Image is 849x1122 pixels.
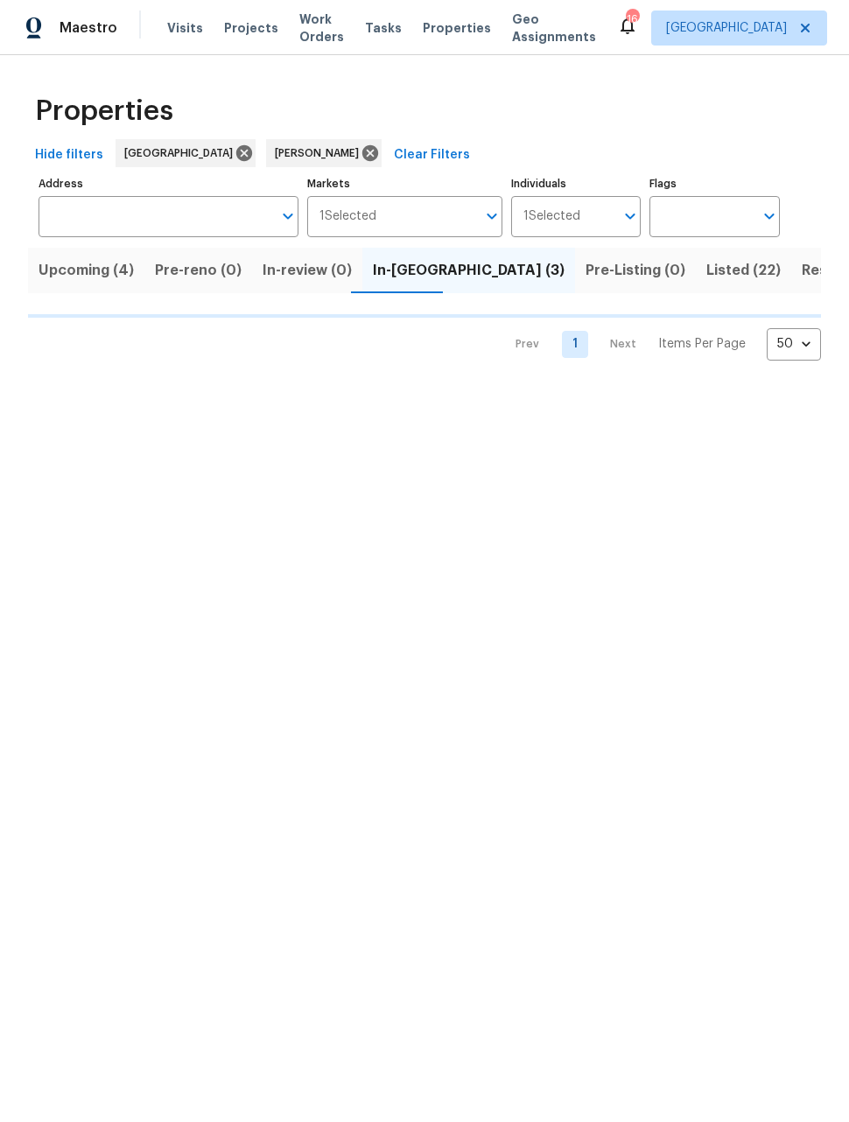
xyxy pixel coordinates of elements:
[626,11,638,28] div: 16
[511,179,642,189] label: Individuals
[562,331,588,358] a: Goto page 1
[307,179,502,189] label: Markets
[275,144,366,162] span: [PERSON_NAME]
[365,22,402,34] span: Tasks
[757,204,782,228] button: Open
[373,258,565,283] span: In-[GEOGRAPHIC_DATA] (3)
[658,335,746,353] p: Items Per Page
[394,144,470,166] span: Clear Filters
[767,321,821,367] div: 50
[512,11,596,46] span: Geo Assignments
[499,328,821,361] nav: Pagination Navigation
[319,209,376,224] span: 1 Selected
[224,19,278,37] span: Projects
[39,179,298,189] label: Address
[276,204,300,228] button: Open
[28,139,110,172] button: Hide filters
[618,204,642,228] button: Open
[124,144,240,162] span: [GEOGRAPHIC_DATA]
[649,179,780,189] label: Flags
[387,139,477,172] button: Clear Filters
[116,139,256,167] div: [GEOGRAPHIC_DATA]
[666,19,787,37] span: [GEOGRAPHIC_DATA]
[155,258,242,283] span: Pre-reno (0)
[266,139,382,167] div: [PERSON_NAME]
[480,204,504,228] button: Open
[586,258,685,283] span: Pre-Listing (0)
[299,11,344,46] span: Work Orders
[706,258,781,283] span: Listed (22)
[39,258,134,283] span: Upcoming (4)
[263,258,352,283] span: In-review (0)
[60,19,117,37] span: Maestro
[423,19,491,37] span: Properties
[35,144,103,166] span: Hide filters
[523,209,580,224] span: 1 Selected
[35,102,173,120] span: Properties
[167,19,203,37] span: Visits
